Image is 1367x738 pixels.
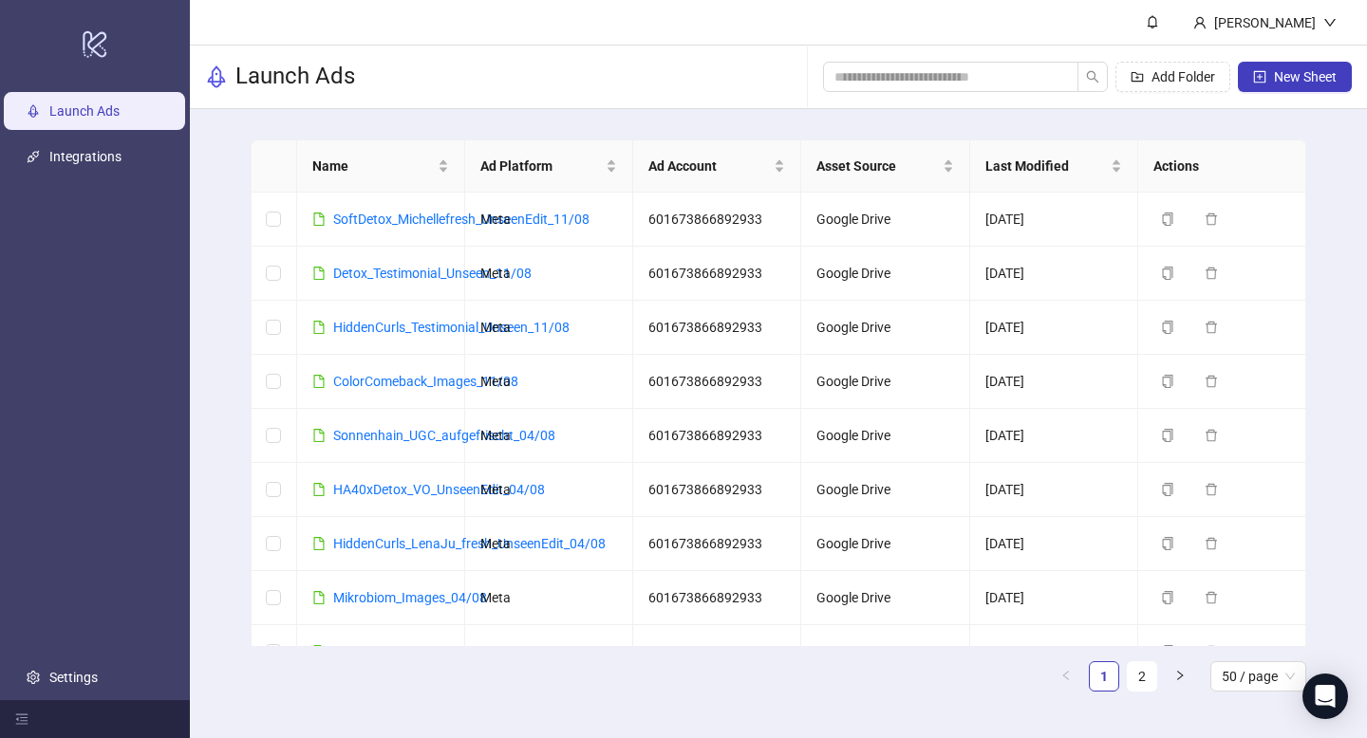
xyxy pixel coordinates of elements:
span: copy [1161,591,1174,604]
td: Meta [465,571,633,625]
li: 2 [1127,661,1157,692]
button: New Sheet [1238,62,1352,92]
span: file [312,321,326,334]
span: file [312,429,326,442]
th: Ad Platform [465,140,633,193]
span: Name [312,156,434,176]
span: file [312,375,326,388]
span: menu-fold [15,712,28,726]
span: left [1060,670,1072,681]
td: 601673866892933 [633,409,801,463]
td: [DATE] [970,625,1138,679]
span: bell [1146,15,1159,28]
td: Meta [465,247,633,301]
span: copy [1161,645,1174,658]
span: down [1323,16,1337,29]
div: Open Intercom Messenger [1302,673,1348,719]
a: SoftDetox_Michellefresh_UnseenEdit_11/08 [333,212,590,227]
span: user [1193,16,1207,29]
td: [DATE] [970,517,1138,571]
a: 1 [1090,662,1118,691]
span: copy [1161,375,1174,388]
span: Asset Source [816,156,938,176]
td: Meta [465,193,633,247]
th: Actions [1138,140,1306,193]
li: Previous Page [1051,661,1081,692]
td: 601673866892933 [633,247,801,301]
a: HiddenCurls_Testimonial_Unseen_11/08 [333,320,570,335]
span: copy [1161,483,1174,496]
td: Google Drive [801,625,969,679]
span: plus-square [1253,70,1266,83]
span: rocket [205,65,228,88]
span: delete [1205,321,1218,334]
th: Ad Account [633,140,801,193]
td: [DATE] [970,301,1138,355]
span: delete [1205,212,1218,226]
a: Launch Ads [49,103,120,119]
td: Google Drive [801,193,969,247]
td: 601673866892933 [633,355,801,409]
span: file [312,645,326,658]
span: delete [1205,537,1218,550]
a: Mikrobiom_Images_04/08 [333,590,487,605]
span: delete [1205,483,1218,496]
span: Ad Account [648,156,770,176]
a: Detox_Testimonial_Unseen_11/08 [333,266,532,281]
a: Integrations [49,149,122,164]
span: copy [1161,537,1174,550]
td: 601673866892933 [633,193,801,247]
td: [DATE] [970,463,1138,517]
span: file [312,591,326,604]
a: Sonnenhain_UGC_aufgefrischt_04/08 [333,428,555,443]
a: ColorComeback_Images_11/08 [333,374,518,389]
th: Name [297,140,465,193]
td: Google Drive [801,463,969,517]
span: Ad Platform [480,156,602,176]
td: Meta [465,301,633,355]
li: Next Page [1165,661,1195,692]
span: copy [1161,321,1174,334]
td: [DATE] [970,247,1138,301]
span: right [1174,670,1186,681]
button: Add Folder [1115,62,1230,92]
td: Google Drive [801,301,969,355]
a: Settings [49,670,98,685]
td: 601673866892933 [633,463,801,517]
div: Page Size [1210,661,1306,692]
span: delete [1205,591,1218,604]
span: copy [1161,212,1174,226]
span: delete [1205,375,1218,388]
td: Meta [465,409,633,463]
td: 601673866892933 [633,571,801,625]
td: 601673866892933 [633,301,801,355]
td: Meta [465,463,633,517]
td: [DATE] [970,409,1138,463]
td: [DATE] [970,355,1138,409]
a: 3in1_Images_UnseenEdit_04/08 [333,644,522,659]
a: HiddenCurls_LenaJu_fresh_UnseenEdit_04/08 [333,536,606,551]
th: Asset Source [801,140,969,193]
span: 50 / page [1222,662,1295,691]
span: New Sheet [1274,69,1337,84]
h3: Launch Ads [235,62,355,92]
span: delete [1205,429,1218,442]
span: file [312,537,326,550]
span: copy [1161,429,1174,442]
td: Meta [465,517,633,571]
span: Last Modified [985,156,1107,176]
span: folder-add [1131,70,1144,83]
span: file [312,212,326,226]
a: HA40xDetox_VO_UnseenEdit_04/08 [333,482,545,497]
div: [PERSON_NAME] [1207,12,1323,33]
td: Meta [465,355,633,409]
td: [DATE] [970,193,1138,247]
th: Last Modified [970,140,1138,193]
td: Google Drive [801,409,969,463]
button: left [1051,661,1081,692]
li: 1 [1089,661,1119,692]
span: file [312,483,326,496]
span: search [1086,70,1099,83]
span: Add Folder [1152,69,1215,84]
td: 601673866892933 [633,625,801,679]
